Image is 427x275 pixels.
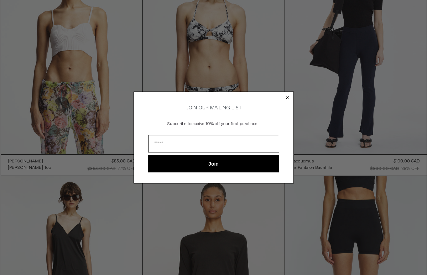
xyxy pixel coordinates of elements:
button: Join [148,155,279,172]
button: Close dialog [284,94,291,101]
span: JOIN OUR MAILING LIST [186,105,242,111]
span: Subscribe to [167,121,191,127]
span: receive 10% off your first purchase [191,121,257,127]
input: Email [148,135,279,152]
